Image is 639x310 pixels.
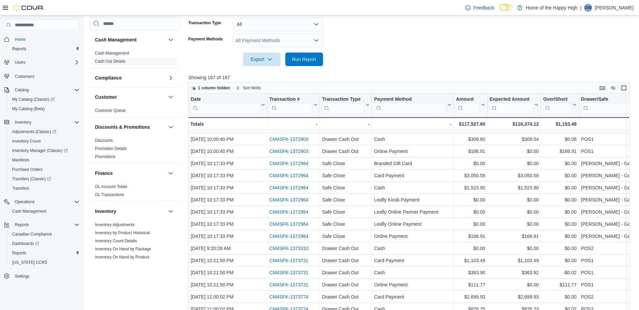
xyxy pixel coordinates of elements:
span: Inventory Count [9,137,79,145]
a: CM4SFK-1373774 [269,294,308,300]
span: Manifests [12,157,29,163]
div: Discounts & Promotions [90,136,180,163]
span: Operations [12,198,79,206]
span: Canadian Compliance [9,230,79,238]
h3: Cash Management [95,36,137,43]
button: Operations [12,198,37,206]
div: Over/Short [543,96,571,114]
span: Inventory [15,120,31,125]
div: Transaction # [269,96,312,103]
button: [US_STATE] CCRS [7,258,82,267]
p: Home of the Happy High [526,4,577,12]
button: Discounts & Promotions [95,124,165,130]
nav: Complex example [4,32,79,299]
a: Discounts [95,138,113,143]
a: CM4SFK-1372964 [269,185,308,190]
span: Run Report [292,56,316,63]
span: Adjustments (Classic) [12,129,56,134]
div: Drawer Cash Out [322,269,370,277]
p: | [580,4,581,12]
button: Users [12,58,28,66]
span: Dashboards [9,240,79,248]
button: Compliance [167,74,175,82]
div: $0.00 [456,244,485,252]
button: Users [1,58,82,67]
a: Transfers (Classic) [7,174,82,184]
button: Inventory Count [7,136,82,146]
span: Cash Management [9,207,79,215]
a: CM4SFK-1372964 [269,197,308,203]
div: Cash [374,244,451,252]
h3: Inventory [95,208,116,215]
div: [DATE] 10:21:50 PM [191,269,265,277]
div: $0.00 [543,196,576,204]
button: Inventory [12,118,34,126]
a: CM4SFK-1373310 [269,246,308,251]
a: [US_STATE] CCRS [9,258,50,267]
a: Reports [9,45,29,53]
div: $0.06 [543,135,576,143]
button: Reports [12,221,32,229]
button: Catalog [12,86,31,94]
span: Dashboards [12,241,39,246]
div: $0.00 [543,172,576,180]
a: Promotion Details [95,146,127,151]
div: $0.00 [489,196,539,204]
span: Cash Out Details [95,59,126,64]
button: My Catalog (Beta) [7,104,82,114]
span: Inventory Transactions [95,262,136,268]
button: Purchase Orders [7,165,82,174]
div: Drawer Cash Out [322,256,370,265]
a: Dashboards [7,239,82,248]
h3: Finance [95,170,113,177]
button: Transaction # [269,96,318,114]
button: Customers [1,71,82,81]
span: Cash Management [95,51,129,56]
div: Cash [374,184,451,192]
div: Safe Close [322,232,370,240]
div: Transaction # URL [269,96,312,114]
div: [DATE] 10:17:33 PM [191,196,265,204]
span: Customers [15,74,34,79]
button: Finance [95,170,165,177]
a: Inventory Manager (Classic) [9,147,70,155]
a: Purchase Orders [9,165,45,174]
a: Inventory by Product Historical [95,230,150,235]
a: CM4SFK-1372964 [269,173,308,178]
span: Reports [12,46,26,52]
span: GL Account Totals [95,184,127,189]
button: Canadian Compliance [7,229,82,239]
button: Reports [7,44,82,54]
div: $0.00 [489,147,539,155]
button: Finance [167,169,175,177]
span: Inventory Manager (Classic) [12,148,68,153]
button: Customer [167,93,175,101]
div: $166.91 [543,147,576,155]
div: $166.91 [456,232,485,240]
div: $363.92 [489,269,539,277]
a: CM4SFK-1372903 [269,149,308,154]
button: 1 column hidden [189,84,233,92]
div: $0.00 [456,159,485,167]
span: 1 column hidden [198,85,230,91]
a: Dashboards [9,240,42,248]
a: Adjustments (Classic) [9,128,59,136]
span: Sort fields [243,85,261,91]
div: [DATE] 10:17:33 PM [191,184,265,192]
div: $0.00 [489,159,539,167]
a: CM4SFK-1372964 [269,234,308,239]
button: Cash Management [167,36,175,44]
div: $1,523.90 [456,184,485,192]
button: Operations [1,197,82,207]
div: $117,527.60 [456,120,485,128]
span: Inventory [12,118,79,126]
div: $1,153.48 [543,120,576,128]
div: $0.00 [489,220,539,228]
a: Customer Queue [95,108,126,113]
button: Inventory [95,208,165,215]
button: Settings [1,271,82,281]
div: $0.00 [543,159,576,167]
button: Catalog [1,85,82,95]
